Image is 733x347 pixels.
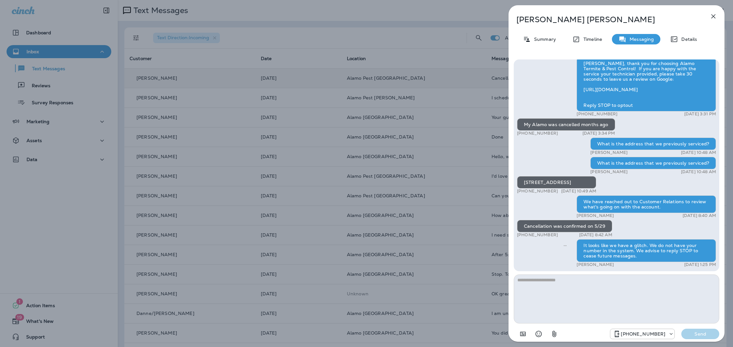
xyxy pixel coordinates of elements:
p: [PERSON_NAME] [PERSON_NAME] [516,15,695,24]
p: [DATE] 8:42 AM [579,232,612,238]
p: [DATE] 8:40 AM [683,213,716,218]
button: Add in a premade template [516,327,529,340]
div: What is the address that we previously serviced? [590,138,716,150]
p: [PERSON_NAME] [590,150,628,155]
p: [PERSON_NAME] [590,169,628,174]
p: [DATE] 3:31 PM [684,111,716,117]
p: Summary [531,37,556,42]
p: [PHONE_NUMBER] [517,189,558,194]
p: [DATE] 1:25 PM [684,262,716,267]
p: [DATE] 10:49 AM [561,189,596,194]
div: It looks like we have a glitch. We do not have your number in the system. We advise to reply STOP... [577,239,716,262]
span: Sent [563,242,567,248]
div: [STREET_ADDRESS] [517,176,596,189]
div: We have reached out to Customer Relations to review what's going on with the account. [577,195,716,213]
div: [PERSON_NAME], thank you for choosing Alamo Termite & Pest Control! If you are happy with the ser... [577,57,716,111]
p: [PHONE_NUMBER] [517,131,558,136]
p: [PHONE_NUMBER] [577,111,617,117]
p: [PERSON_NAME] [577,262,614,267]
div: Cancellation was confirmed on 5/29 [517,220,612,232]
p: Timeline [580,37,602,42]
p: [PERSON_NAME] [577,213,614,218]
p: [DATE] 10:48 AM [681,169,716,174]
p: [PHONE_NUMBER] [621,331,665,337]
p: Details [678,37,697,42]
p: Messaging [626,37,654,42]
p: [DATE] 3:34 PM [582,131,615,136]
div: My Alamo was cancelled months ago [517,118,615,131]
p: [PHONE_NUMBER] [517,232,558,238]
button: Select an emoji [532,327,545,340]
div: What is the address that we previously serviced? [590,157,716,169]
div: +1 (817) 204-6820 [610,330,674,338]
p: [DATE] 10:48 AM [681,150,716,155]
